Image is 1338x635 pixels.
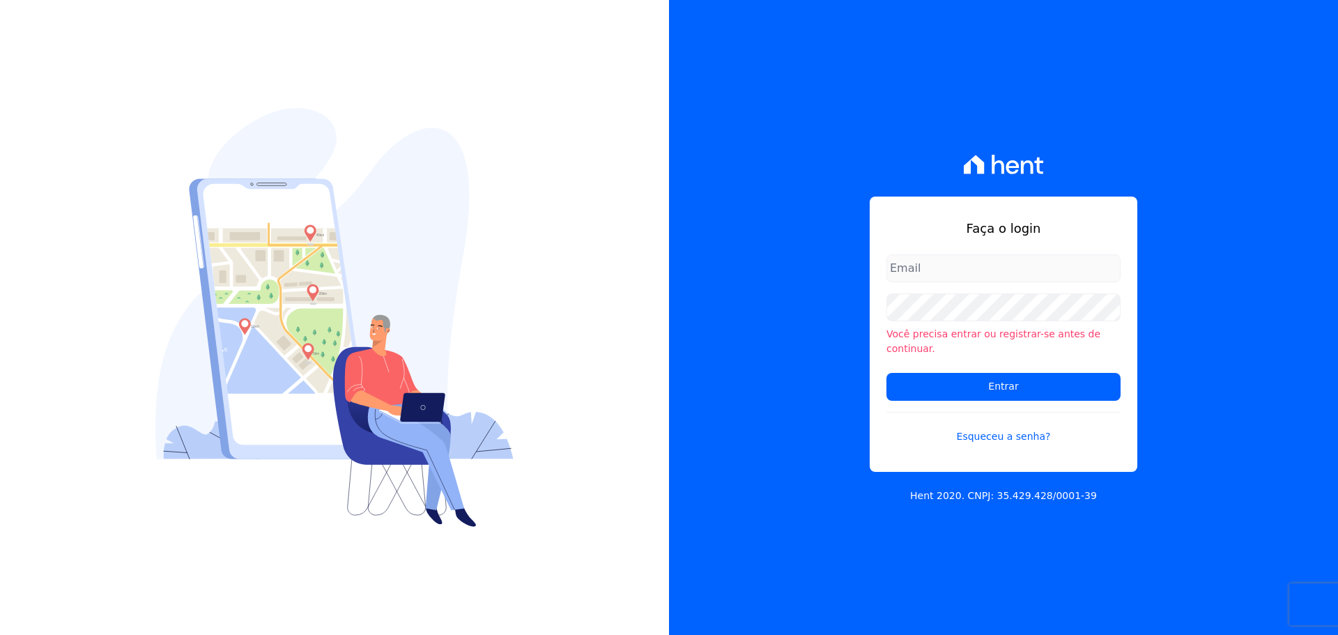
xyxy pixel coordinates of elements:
input: Email [886,254,1121,282]
a: Esqueceu a senha? [886,412,1121,444]
img: Login [155,108,514,527]
h1: Faça o login [886,219,1121,238]
input: Entrar [886,373,1121,401]
li: Você precisa entrar ou registrar-se antes de continuar. [886,327,1121,356]
p: Hent 2020. CNPJ: 35.429.428/0001-39 [910,489,1097,503]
